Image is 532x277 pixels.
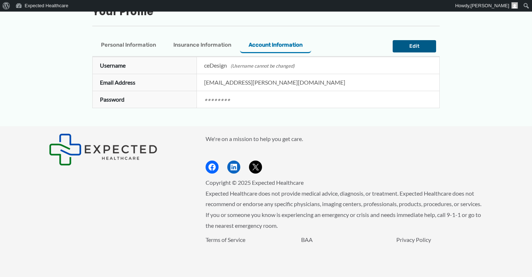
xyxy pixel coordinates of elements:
a: Terms of Service [206,236,245,243]
span: [PERSON_NAME] [470,3,509,8]
a: BAA [301,236,313,243]
a: Privacy Policy [396,236,431,243]
aside: Footer Widget 1 [49,133,187,166]
span: (Username cannot be changed) [231,63,295,69]
th: Password [93,91,197,108]
span: Account Information [249,42,303,48]
span: Insurance Information [173,42,231,48]
aside: Footer Widget 2 [206,133,483,174]
button: Insurance Information [165,38,240,53]
span: Personal Information [101,42,156,48]
th: Username [93,57,197,74]
p: We're on a mission to help you get care. [206,133,483,144]
td: [EMAIL_ADDRESS][PERSON_NAME][DOMAIN_NAME] [197,74,439,91]
em: •••••••• [204,96,230,103]
h2: Your Profile [92,5,440,18]
img: Expected Healthcare Logo - side, dark font, small [49,133,157,166]
button: Account Information [240,38,311,53]
button: Personal Information [92,38,165,53]
td: ceDesign [197,57,439,74]
button: Edit [393,40,436,52]
span: Expected Healthcare does not provide medical advice, diagnosis, or treatment. Expected Healthcare... [206,190,481,229]
aside: Footer Widget 3 [206,234,483,261]
th: Email Address [93,74,197,91]
span: Copyright © 2025 Expected Healthcare [206,179,304,186]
